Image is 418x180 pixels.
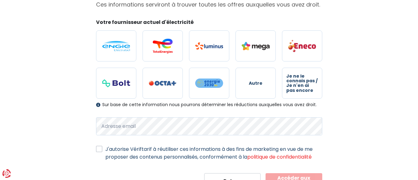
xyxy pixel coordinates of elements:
[195,42,223,50] img: Luminus
[242,42,270,50] img: Mega
[96,102,322,107] div: Sur base de cette information nous pourrons déterminer les réductions auxquelles vous avez droit.
[105,145,322,161] label: J'autorise Vériftarif à réutiliser ces informations à des fins de marketing en vue de me proposer...
[195,78,223,88] img: Energie2030
[96,0,322,9] p: Ces informations serviront à trouver toutes les offres auxquelles vous avez droit.
[249,81,262,86] span: Autre
[149,38,177,53] img: Total Energies / Lampiris
[102,41,130,51] img: Engie / Electrabel
[247,153,312,160] a: politique de confidentialité
[102,79,130,87] img: Bolt
[286,74,318,93] span: Je ne le connais pas / Je n'en ai pas encore
[149,81,177,86] img: Octa+
[288,39,316,52] img: Eneco
[96,19,322,28] legend: Votre fournisseur actuel d'électricité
